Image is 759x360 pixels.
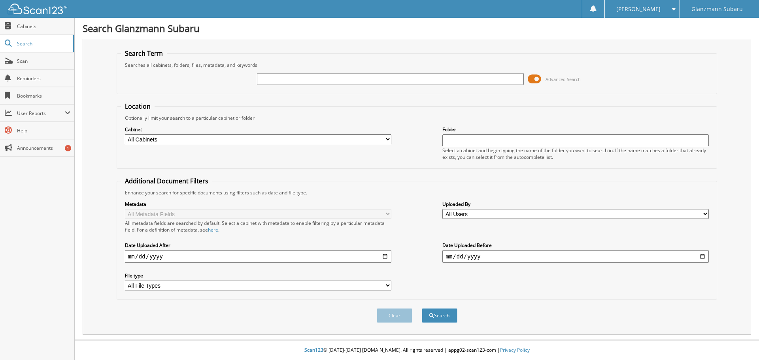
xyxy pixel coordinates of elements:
[17,145,70,151] span: Announcements
[121,177,212,185] legend: Additional Document Filters
[442,126,709,133] label: Folder
[442,242,709,249] label: Date Uploaded Before
[17,110,65,117] span: User Reports
[691,7,743,11] span: Glanzmann Subaru
[17,58,70,64] span: Scan
[125,242,391,249] label: Date Uploaded After
[8,4,67,14] img: scan123-logo-white.svg
[719,322,759,360] iframe: Chat Widget
[17,40,69,47] span: Search
[17,75,70,82] span: Reminders
[125,201,391,207] label: Metadata
[442,147,709,160] div: Select a cabinet and begin typing the name of the folder you want to search in. If the name match...
[83,22,751,35] h1: Search Glanzmann Subaru
[17,23,70,30] span: Cabinets
[125,220,391,233] div: All metadata fields are searched by default. Select a cabinet with metadata to enable filtering b...
[17,127,70,134] span: Help
[442,201,709,207] label: Uploaded By
[121,189,713,196] div: Enhance your search for specific documents using filters such as date and file type.
[125,126,391,133] label: Cabinet
[75,341,759,360] div: © [DATE]-[DATE] [DOMAIN_NAME]. All rights reserved | appg02-scan123-com |
[616,7,661,11] span: [PERSON_NAME]
[500,347,530,353] a: Privacy Policy
[125,250,391,263] input: start
[121,102,155,111] legend: Location
[121,115,713,121] div: Optionally limit your search to a particular cabinet or folder
[377,308,412,323] button: Clear
[304,347,323,353] span: Scan123
[17,92,70,99] span: Bookmarks
[121,62,713,68] div: Searches all cabinets, folders, files, metadata, and keywords
[442,250,709,263] input: end
[65,145,71,151] div: 1
[125,272,391,279] label: File type
[422,308,457,323] button: Search
[208,226,218,233] a: here
[121,49,167,58] legend: Search Term
[546,76,581,82] span: Advanced Search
